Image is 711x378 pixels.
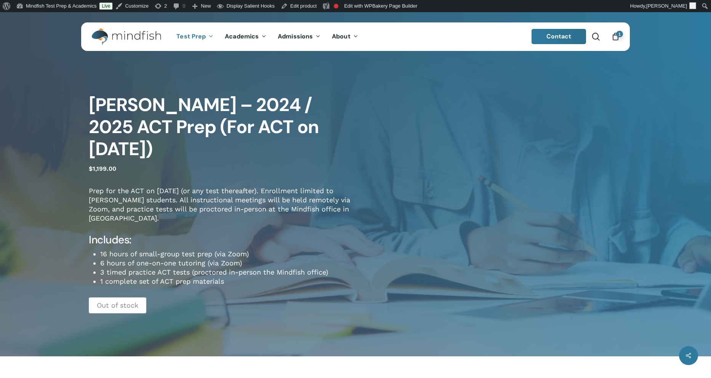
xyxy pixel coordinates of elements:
[89,297,146,313] p: Out of stock
[538,322,700,367] iframe: Chatbot
[89,233,355,247] h4: Includes:
[616,31,623,37] span: 1
[332,32,351,40] span: About
[176,32,206,40] span: Test Prep
[100,259,355,268] li: 6 hours of one-on-one tutoring (via Zoom)
[225,32,259,40] span: Academics
[219,33,272,40] a: Academics
[89,165,116,172] bdi: 1,199.00
[532,29,586,44] a: Contact
[100,268,355,277] li: 3 timed practice ACT tests (proctored in-person the Mindfish office)
[326,33,364,40] a: About
[171,22,364,51] nav: Main Menu
[89,165,93,172] span: $
[646,3,687,9] span: [PERSON_NAME]
[171,33,219,40] a: Test Prep
[272,33,326,40] a: Admissions
[89,94,355,160] h1: [PERSON_NAME] – 2024 / 2025 ACT Prep (For ACT on [DATE])
[546,32,572,40] span: Contact
[100,277,355,286] li: 1 complete set of ACT prep materials
[278,32,313,40] span: Admissions
[99,3,112,10] a: Live
[611,32,620,41] a: Cart
[100,249,355,259] li: 16 hours of small-group test prep (via Zoom)
[81,22,630,51] header: Main Menu
[89,186,355,233] p: Prep for the ACT on [DATE] (or any test thereafter). Enrollment limited to [PERSON_NAME] students...
[334,4,338,8] div: Focus keyphrase not set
